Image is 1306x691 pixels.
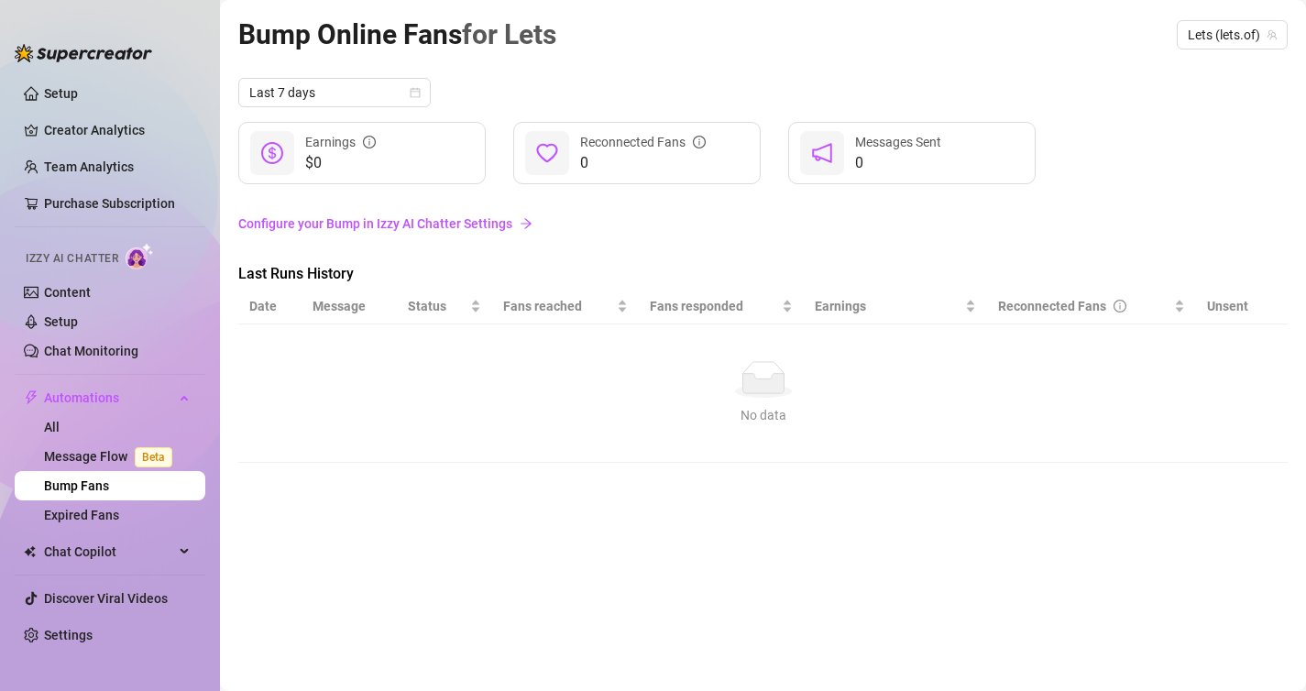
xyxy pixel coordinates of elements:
[44,508,119,522] a: Expired Fans
[650,296,778,316] span: Fans responded
[44,591,168,606] a: Discover Viral Videos
[44,86,78,101] a: Setup
[492,289,639,324] th: Fans reached
[44,628,93,642] a: Settings
[302,289,397,324] th: Message
[238,289,302,324] th: Date
[1267,29,1278,40] span: team
[135,447,172,467] span: Beta
[503,296,613,316] span: Fans reached
[408,296,466,316] span: Status
[305,132,376,152] div: Earnings
[238,263,546,285] span: Last Runs History
[44,159,134,174] a: Team Analytics
[410,87,421,98] span: calendar
[397,289,492,324] th: Status
[536,142,558,164] span: heart
[1188,21,1277,49] span: Lets (lets.of)
[693,136,706,148] span: info-circle
[855,135,941,149] span: Messages Sent
[44,449,180,464] a: Message FlowBeta
[44,420,60,434] a: All
[1114,300,1126,313] span: info-circle
[855,152,941,174] span: 0
[44,478,109,493] a: Bump Fans
[1196,289,1259,324] th: Unsent
[44,115,191,145] a: Creator Analytics
[462,18,556,50] span: for Lets
[44,537,174,566] span: Chat Copilot
[44,344,138,358] a: Chat Monitoring
[238,13,556,56] article: Bump Online Fans
[363,136,376,148] span: info-circle
[815,296,961,316] span: Earnings
[44,383,174,412] span: Automations
[238,206,1288,241] a: Configure your Bump in Izzy AI Chatter Settingsarrow-right
[44,189,191,218] a: Purchase Subscription
[998,296,1171,316] div: Reconnected Fans
[238,214,1288,234] a: Configure your Bump in Izzy AI Chatter Settings
[580,132,706,152] div: Reconnected Fans
[520,217,532,230] span: arrow-right
[639,289,804,324] th: Fans responded
[24,390,38,405] span: thunderbolt
[249,79,420,106] span: Last 7 days
[811,142,833,164] span: notification
[24,545,36,558] img: Chat Copilot
[580,152,706,174] span: 0
[44,314,78,329] a: Setup
[44,285,91,300] a: Content
[257,405,1269,425] div: No data
[26,250,118,268] span: Izzy AI Chatter
[804,289,987,324] th: Earnings
[126,243,154,269] img: AI Chatter
[15,44,152,62] img: logo-BBDzfeDw.svg
[261,142,283,164] span: dollar
[305,152,376,174] span: $0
